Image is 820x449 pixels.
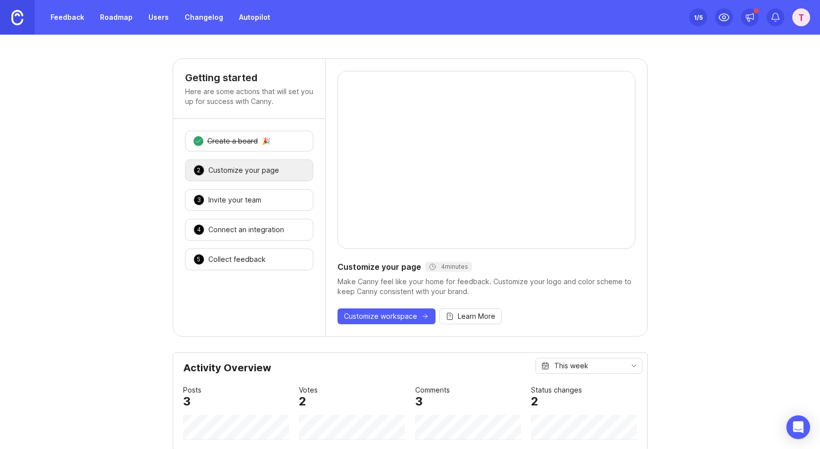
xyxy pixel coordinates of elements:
div: Comments [415,385,450,396]
div: 4 [193,224,204,235]
div: 4 minutes [429,263,468,271]
button: T [792,8,810,26]
div: Customize your page [208,165,279,175]
div: Connect an integration [208,225,284,235]
div: 🎉 [262,138,270,145]
div: Invite your team [208,195,261,205]
div: Create a board [207,136,258,146]
div: 5 [193,254,204,265]
p: Here are some actions that will set you up for success with Canny. [185,87,313,106]
a: Roadmap [94,8,139,26]
img: Canny Home [11,10,23,25]
div: 2 [531,396,538,407]
div: This week [554,360,588,371]
button: 1/5 [689,8,707,26]
div: Open Intercom Messenger [786,415,810,439]
a: Autopilot [233,8,276,26]
svg: toggle icon [626,362,642,370]
div: 1 /5 [694,10,703,24]
a: Feedback [45,8,90,26]
a: Changelog [179,8,229,26]
div: 2 [193,165,204,176]
div: 3 [415,396,423,407]
div: 3 [193,195,204,205]
div: Votes [299,385,318,396]
h4: Getting started [185,71,313,85]
button: Learn More [439,308,502,324]
div: Status changes [531,385,582,396]
div: Make Canny feel like your home for feedback. Customize your logo and color scheme to keep Canny c... [338,277,635,297]
div: Collect feedback [208,254,266,264]
a: Users [143,8,175,26]
span: Customize workspace [344,311,417,321]
div: 2 [299,396,306,407]
button: Customize workspace [338,308,435,324]
div: Posts [183,385,201,396]
span: Learn More [458,311,495,321]
div: 3 [183,396,191,407]
div: Activity Overview [183,363,637,381]
div: Customize your page [338,261,635,273]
